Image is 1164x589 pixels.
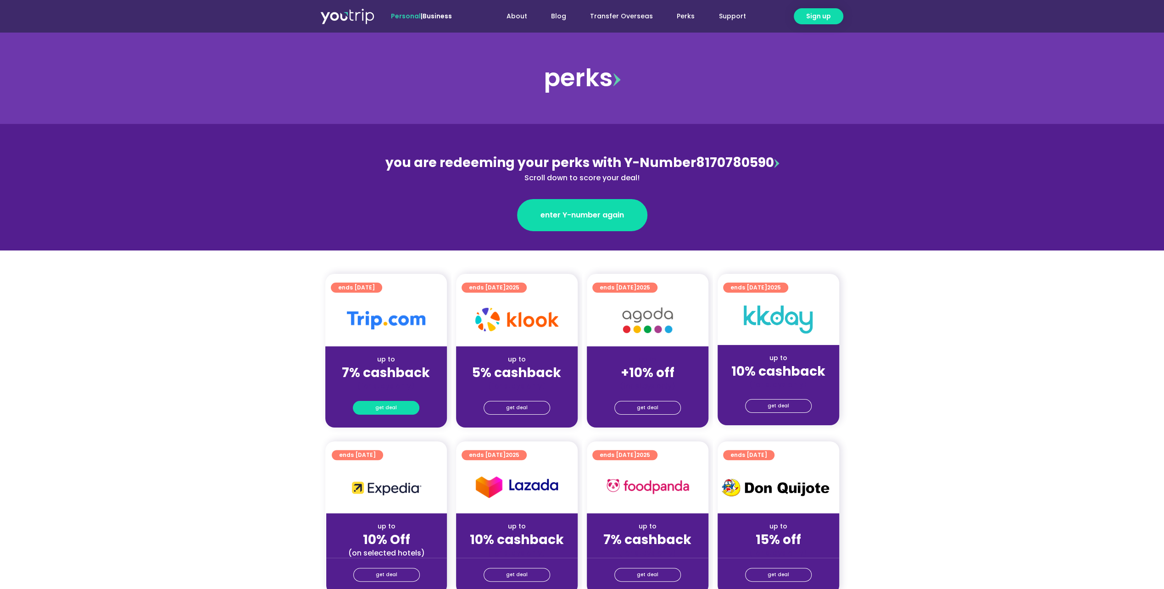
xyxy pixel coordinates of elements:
a: get deal [745,568,812,582]
span: 2025 [506,451,519,459]
a: ends [DATE]2025 [462,283,527,293]
a: About [495,8,539,25]
a: ends [DATE]2025 [723,283,788,293]
span: ends [DATE] [730,283,781,293]
div: (for stays only) [725,380,832,389]
strong: 7% cashback [603,531,691,549]
strong: 10% cashback [731,362,825,380]
a: Business [423,11,452,21]
span: up to [639,355,656,364]
strong: 10% cashback [470,531,564,549]
div: up to [334,522,440,531]
span: 2025 [636,451,650,459]
span: ends [DATE] [338,283,375,293]
span: get deal [376,568,397,581]
span: you are redeeming your perks with Y-Number [385,154,696,172]
span: ends [DATE] [600,450,650,460]
span: ends [DATE] [469,283,519,293]
span: 2025 [506,283,519,291]
div: up to [333,355,440,364]
span: ends [DATE] [339,450,376,460]
span: 2025 [767,283,781,291]
span: 2025 [636,283,650,291]
div: up to [725,353,832,363]
span: Sign up [806,11,831,21]
span: enter Y-number again [540,210,624,221]
div: (for stays only) [594,548,701,558]
div: (for stays only) [463,381,570,391]
span: Personal [391,11,421,21]
a: get deal [614,401,681,415]
a: enter Y-number again [517,199,647,231]
div: 8170780590 [383,153,781,183]
span: get deal [637,568,658,581]
div: up to [725,522,832,531]
a: get deal [484,568,550,582]
a: Sign up [794,8,843,24]
a: get deal [353,568,420,582]
a: ends [DATE] [332,450,383,460]
a: get deal [484,401,550,415]
a: ends [DATE] [723,450,774,460]
nav: Menu [477,8,757,25]
div: (on selected hotels) [334,548,440,558]
span: get deal [768,568,789,581]
strong: +10% off [621,364,674,382]
span: get deal [375,401,397,414]
a: ends [DATE]2025 [592,450,657,460]
span: ends [DATE] [730,450,767,460]
div: up to [463,355,570,364]
span: get deal [506,401,528,414]
strong: 10% Off [363,531,410,549]
a: ends [DATE] [331,283,382,293]
div: (for stays only) [463,548,570,558]
strong: 15% off [756,531,801,549]
div: Scroll down to score your deal! [383,172,781,183]
a: ends [DATE]2025 [592,283,657,293]
strong: 5% cashback [472,364,561,382]
div: up to [594,522,701,531]
a: get deal [353,401,419,415]
span: ends [DATE] [469,450,519,460]
a: get deal [614,568,681,582]
div: (for stays only) [333,381,440,391]
a: get deal [745,399,812,413]
div: up to [463,522,570,531]
a: Perks [665,8,707,25]
span: get deal [506,568,528,581]
div: (for stays only) [725,548,832,558]
a: Support [707,8,757,25]
strong: 7% cashback [342,364,430,382]
span: | [391,11,452,21]
span: get deal [768,400,789,412]
a: ends [DATE]2025 [462,450,527,460]
span: get deal [637,401,658,414]
span: ends [DATE] [600,283,650,293]
a: Transfer Overseas [578,8,665,25]
a: Blog [539,8,578,25]
div: (for stays only) [594,381,701,391]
